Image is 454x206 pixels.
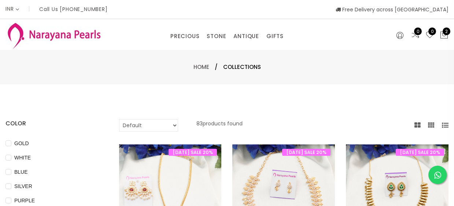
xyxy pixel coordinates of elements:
[282,149,331,156] span: [DATE] SALE 20%
[411,31,420,40] a: 0
[207,31,226,42] a: STONE
[215,63,218,71] span: /
[39,7,108,12] p: Call Us [PHONE_NUMBER]
[11,168,31,176] span: BLUE
[425,31,434,40] a: 0
[196,119,243,132] p: 83 products found
[396,149,444,156] span: [DATE] SALE 20%
[440,31,449,40] button: 2
[11,139,32,147] span: GOLD
[443,27,450,35] span: 2
[336,6,449,13] span: Free Delivery across [GEOGRAPHIC_DATA]
[223,63,261,71] span: Collections
[5,119,97,128] h4: COLOR
[193,63,209,71] a: Home
[428,27,436,35] span: 0
[170,31,199,42] a: PRECIOUS
[11,182,35,190] span: SILVER
[11,196,38,205] span: PURPLE
[266,31,284,42] a: GIFTS
[11,154,34,162] span: WHITE
[233,31,259,42] a: ANTIQUE
[169,149,217,156] span: [DATE] SALE 20%
[414,27,422,35] span: 0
